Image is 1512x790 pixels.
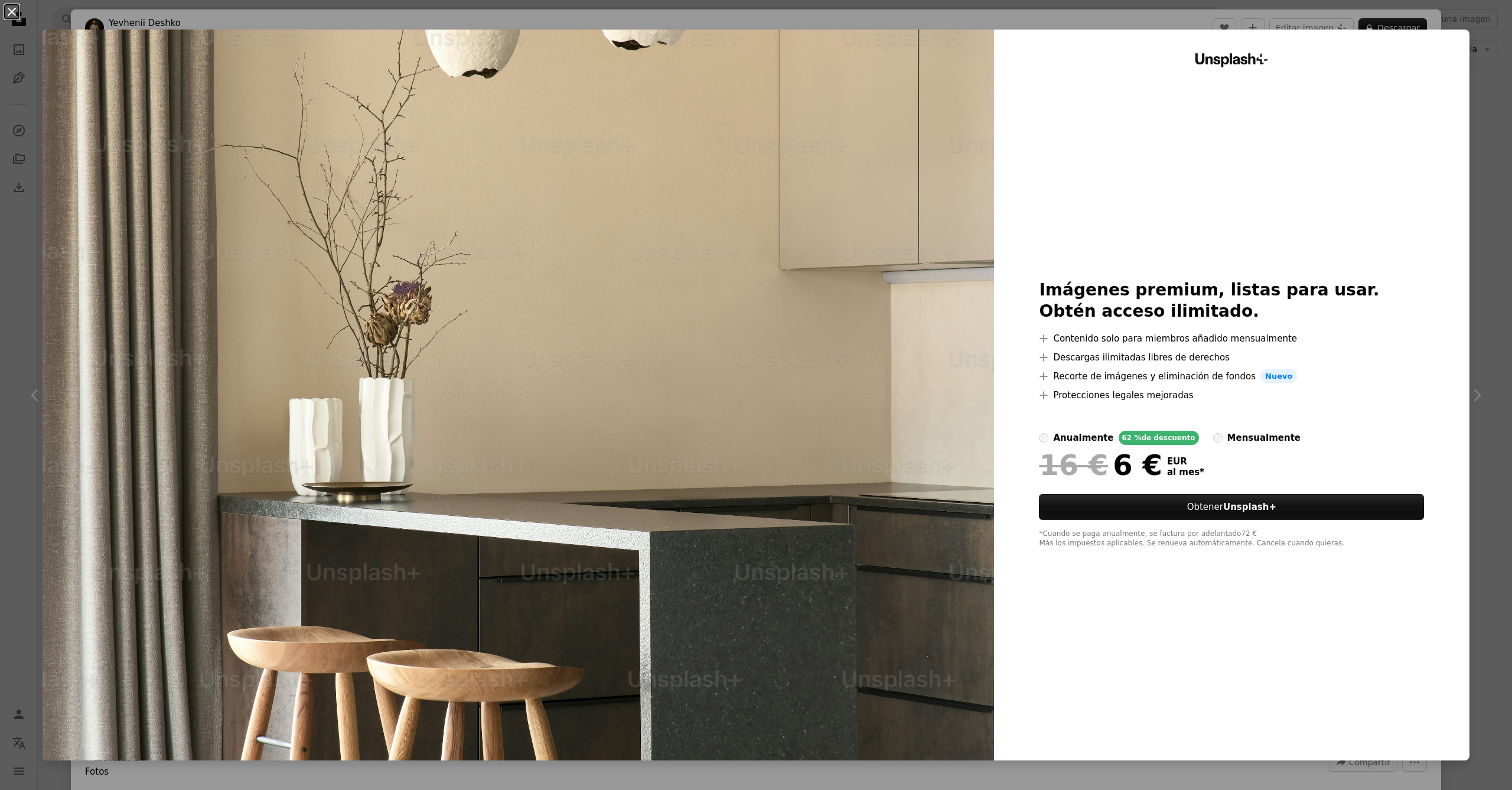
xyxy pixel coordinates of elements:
span: Nuevo [1260,369,1297,383]
h2: Imágenes premium, listas para usar. Obtén acceso ilimitado. [1039,279,1424,322]
div: 6 € [1039,450,1162,480]
div: *Cuando se paga anualmente, se factura por adelantado 72 € Más los impuestos aplicables. Se renue... [1039,529,1424,548]
span: al mes * [1167,467,1204,477]
button: ObtenerUnsplash+ [1039,494,1424,520]
span: EUR [1167,456,1204,467]
li: Protecciones legales mejoradas [1039,388,1424,402]
div: 62 % de descuento [1119,431,1199,445]
strong: Unsplash+ [1223,502,1276,512]
li: Descargas ilimitadas libres de derechos [1039,350,1424,365]
li: Recorte de imágenes y eliminación de fondos [1039,369,1424,383]
span: 16 € [1039,450,1108,480]
div: anualmente [1053,431,1113,445]
input: mensualmente [1213,433,1223,443]
input: anualmente62 %de descuento [1039,433,1048,443]
div: mensualmente [1227,431,1301,445]
li: Contenido solo para miembros añadido mensualmente [1039,331,1424,346]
